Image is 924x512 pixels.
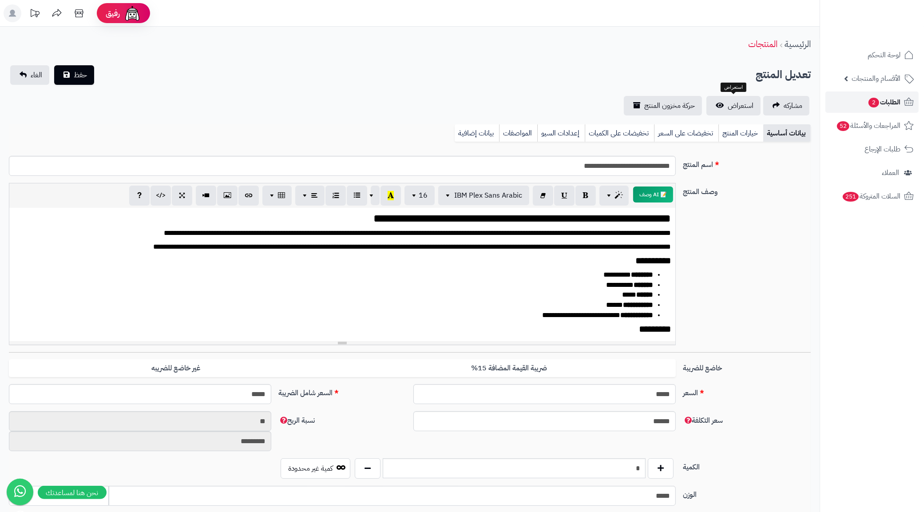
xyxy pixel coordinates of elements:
a: الغاء [10,65,49,85]
span: 52 [837,121,849,131]
a: حركة مخزون المنتج [624,96,702,115]
span: مشاركه [784,100,802,111]
a: السلات المتروكة251 [825,186,919,207]
a: المواصفات [499,124,537,142]
span: سعر التكلفة [683,415,723,426]
label: وصف المنتج [679,183,814,197]
span: نسبة الربح [278,415,315,426]
button: حفظ [54,65,94,85]
span: الطلبات [868,96,900,108]
span: لوحة التحكم [868,49,900,61]
span: 251 [843,192,859,202]
a: طلبات الإرجاع [825,139,919,160]
a: الرئيسية [785,37,811,51]
a: خيارات المنتج [718,124,763,142]
a: استعراض [706,96,761,115]
label: الوزن [679,486,814,500]
span: الأقسام والمنتجات [852,72,900,85]
span: الغاء [31,70,42,80]
span: المراجعات والأسئلة [836,119,900,132]
a: المراجعات والأسئلة52 [825,115,919,136]
label: غير خاضع للضريبه [9,359,342,377]
label: اسم المنتج [679,156,814,170]
label: ضريبة القيمة المضافة 15% [342,359,676,377]
button: 📝 AI وصف [633,187,673,202]
span: 16 [419,190,428,201]
span: السلات المتروكة [842,190,900,202]
a: مشاركه [763,96,809,115]
span: حفظ [74,70,87,80]
span: IBM Plex Sans Arabic [454,190,522,201]
label: السعر شامل الضريبة [275,384,410,398]
a: تخفيضات على الكميات [585,124,654,142]
label: الكمية [679,458,814,472]
div: استعراض [721,83,746,92]
h2: تعديل المنتج [756,66,811,84]
label: خاضع للضريبة [679,359,814,373]
a: إعدادات السيو [537,124,585,142]
a: لوحة التحكم [825,44,919,66]
a: بيانات إضافية [455,124,499,142]
label: السعر [679,384,814,398]
span: استعراض [728,100,753,111]
span: رفيق [106,8,120,19]
span: العملاء [882,167,899,179]
button: IBM Plex Sans Arabic [438,186,529,205]
span: 2 [868,98,879,107]
a: تحديثات المنصة [24,4,46,24]
button: 16 [404,186,435,205]
a: الطلبات2 [825,91,919,113]
img: ai-face.png [123,4,141,22]
a: المنتجات [748,37,777,51]
a: بيانات أساسية [763,124,811,142]
a: العملاء [825,162,919,183]
span: حركة مخزون المنتج [644,100,695,111]
a: تخفيضات على السعر [654,124,718,142]
span: طلبات الإرجاع [865,143,900,155]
